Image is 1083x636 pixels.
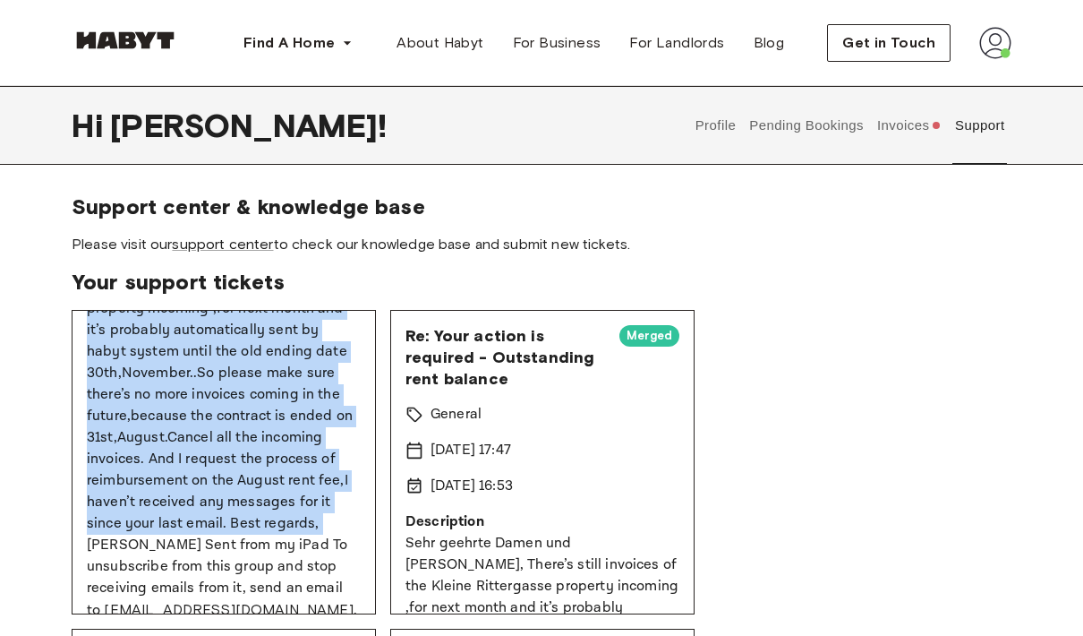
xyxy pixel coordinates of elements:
[405,325,605,390] span: Re: Your action is required - Outstanding rent balance
[72,235,1011,254] span: Please visit our to check our knowledge base and submit new tickets.
[72,193,1011,220] span: Support center & knowledge base
[874,86,943,165] button: Invoices
[499,25,616,61] a: For Business
[842,32,935,54] span: Get in Touch
[693,86,738,165] button: Profile
[382,25,498,61] a: About Habyt
[72,107,110,144] span: Hi
[431,440,511,461] p: [DATE] 17:47
[172,236,273,253] a: support center
[431,404,482,425] p: General
[688,86,1011,165] div: user profile tabs
[629,32,724,54] span: For Landlords
[405,511,679,533] p: Description
[619,327,679,345] span: Merged
[72,269,1011,296] span: Your support tickets
[397,32,483,54] span: About Habyt
[754,32,785,54] span: Blog
[110,107,387,144] span: [PERSON_NAME] !
[513,32,601,54] span: For Business
[827,24,951,62] button: Get in Touch
[72,31,179,49] img: Habyt
[615,25,738,61] a: For Landlords
[747,86,866,165] button: Pending Bookings
[87,255,361,622] p: Dear habyt,[PERSON_NAME] , There’s still invoices of the Kleine Rittergasse property incoming ,fo...
[979,27,1011,59] img: avatar
[243,32,335,54] span: Find A Home
[952,86,1007,165] button: Support
[431,476,513,497] p: [DATE] 16:53
[229,25,367,61] button: Find A Home
[739,25,799,61] a: Blog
